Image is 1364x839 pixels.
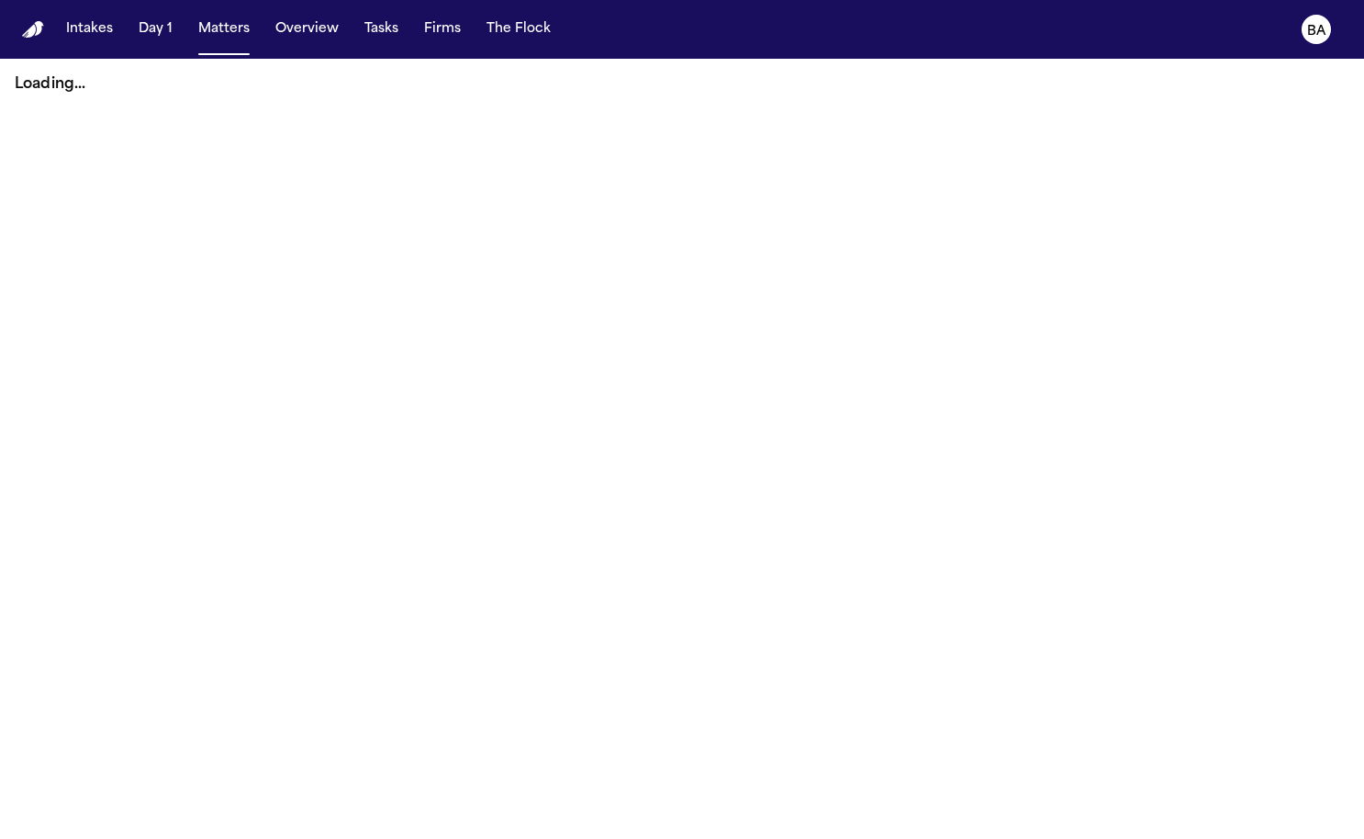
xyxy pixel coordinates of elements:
button: Firms [417,13,468,46]
button: Tasks [357,13,406,46]
img: Finch Logo [22,21,44,39]
button: Overview [268,13,346,46]
a: Home [22,21,44,39]
button: The Flock [479,13,558,46]
p: Loading... [15,73,1349,95]
button: Day 1 [131,13,180,46]
button: Intakes [59,13,120,46]
button: Matters [191,13,257,46]
text: BA [1307,25,1326,38]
